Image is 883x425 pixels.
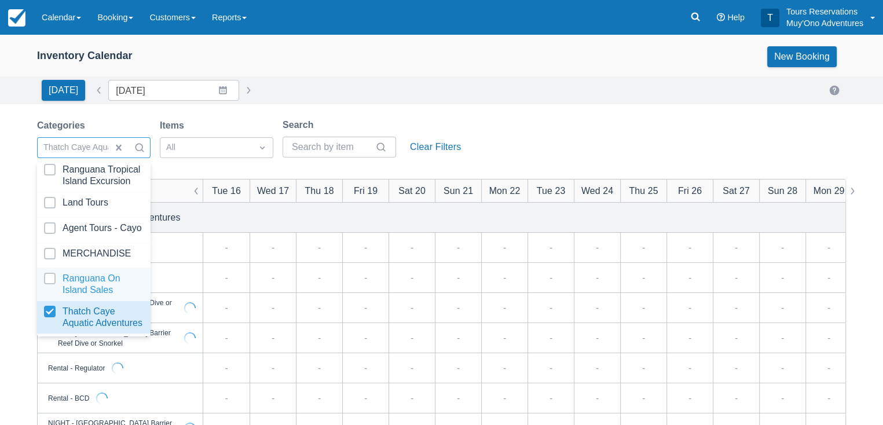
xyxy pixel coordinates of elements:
[827,270,830,284] div: -
[786,6,863,17] p: Tours Reservations
[503,361,506,375] div: -
[827,391,830,405] div: -
[549,240,552,254] div: -
[827,331,830,345] div: -
[642,391,645,405] div: -
[354,184,378,197] div: Fri 19
[549,270,552,284] div: -
[781,331,784,345] div: -
[364,391,367,405] div: -
[272,240,274,254] div: -
[688,301,691,314] div: -
[444,184,473,197] div: Sun 21
[457,391,460,405] div: -
[364,361,367,375] div: -
[272,391,274,405] div: -
[549,391,552,405] div: -
[457,301,460,314] div: -
[596,361,599,375] div: -
[42,80,85,101] button: [DATE]
[717,13,725,21] i: Help
[398,184,426,197] div: Sat 20
[37,119,90,133] label: Categories
[364,331,367,345] div: -
[318,361,321,375] div: -
[596,240,599,254] div: -
[827,240,830,254] div: -
[596,301,599,314] div: -
[411,301,413,314] div: -
[8,9,25,27] img: checkfront-main-nav-mini-logo.png
[727,13,745,22] span: Help
[688,331,691,345] div: -
[735,331,738,345] div: -
[272,270,274,284] div: -
[629,184,658,197] div: Thu 25
[134,142,145,153] span: Search
[827,361,830,375] div: -
[37,49,133,63] div: Inventory Calendar
[781,301,784,314] div: -
[678,184,702,197] div: Fri 26
[814,184,845,197] div: Mon 29
[457,361,460,375] div: -
[642,361,645,375] div: -
[688,270,691,284] div: -
[503,270,506,284] div: -
[48,362,105,373] div: Rental - Regulator
[688,240,691,254] div: -
[581,184,613,197] div: Wed 24
[108,80,239,101] input: Date
[257,184,289,197] div: Wed 17
[411,391,413,405] div: -
[225,301,228,314] div: -
[489,184,521,197] div: Mon 22
[781,391,784,405] div: -
[642,301,645,314] div: -
[225,240,228,254] div: -
[735,301,738,314] div: -
[272,301,274,314] div: -
[318,240,321,254] div: -
[212,184,241,197] div: Tue 16
[48,393,89,403] div: Rental - BCD
[225,331,228,345] div: -
[457,331,460,345] div: -
[411,270,413,284] div: -
[761,9,779,27] div: T
[767,46,837,67] a: New Booking
[364,240,367,254] div: -
[537,184,566,197] div: Tue 23
[318,391,321,405] div: -
[257,142,268,153] span: Dropdown icon
[735,270,738,284] div: -
[318,301,321,314] div: -
[225,361,228,375] div: -
[503,331,506,345] div: -
[596,331,599,345] div: -
[688,361,691,375] div: -
[596,270,599,284] div: -
[225,270,228,284] div: -
[549,361,552,375] div: -
[411,240,413,254] div: -
[642,331,645,345] div: -
[503,391,506,405] div: -
[305,184,334,197] div: Thu 18
[58,327,177,348] div: PM - [GEOGRAPHIC_DATA] Barrier Reef Dive or Snorkel
[318,270,321,284] div: -
[781,361,784,375] div: -
[723,184,750,197] div: Sat 27
[549,331,552,345] div: -
[225,391,228,405] div: -
[781,240,784,254] div: -
[642,270,645,284] div: -
[503,301,506,314] div: -
[457,240,460,254] div: -
[735,391,738,405] div: -
[786,17,863,29] p: Muy'Ono Adventures
[549,301,552,314] div: -
[283,118,318,132] label: Search
[405,137,466,157] button: Clear Filters
[272,361,274,375] div: -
